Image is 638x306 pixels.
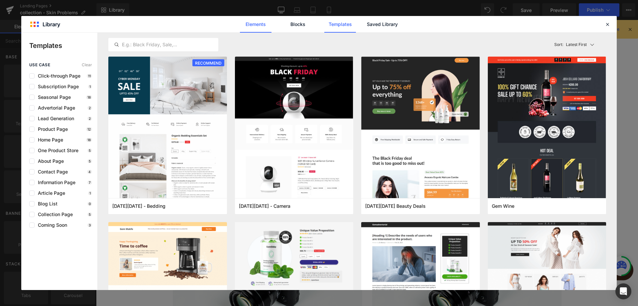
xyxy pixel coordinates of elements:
span: Subscription Page [35,84,79,89]
p: 2 [87,117,92,121]
span: Collection Page [35,212,73,217]
span: Cyber Monday - Bedding [112,203,165,209]
p: 1 [88,191,92,195]
span: Coming Soon [35,222,67,228]
span: Black Friday Beauty Deals [365,203,426,209]
p: 3 [87,223,92,227]
a: Blocks [282,16,314,33]
span: Product Page [35,127,68,132]
span: Click-through Page [35,73,80,79]
span: use case [29,63,50,67]
span: Seasonal Page [35,95,71,100]
span: About Page [35,158,64,164]
p: 12 [86,127,92,131]
div: Open Intercom Messenger [615,283,631,299]
span: Sort: [554,42,563,47]
p: 5 [87,159,92,163]
p: Latest First [566,42,587,48]
p: 5 [87,149,92,153]
a: Elements [240,16,271,33]
input: E.g.: Black Friday, Sale,... [109,41,218,49]
span: Information Page [35,180,75,185]
p: Templates [29,41,97,51]
a: Templates [324,16,356,33]
p: 18 [86,95,92,99]
span: Advertorial Page [35,105,75,111]
span: One Product Store [35,148,78,153]
span: Contact Page [35,169,68,174]
span: RECOMMEND [192,59,224,67]
p: 18 [86,138,92,142]
span: Blog List [35,201,57,206]
span: Article Page [35,190,65,196]
span: Gem Wine [492,203,514,209]
p: 1 [88,85,92,89]
a: Saved Library [367,16,398,33]
p: 5 [87,212,92,216]
p: 7 [87,180,92,184]
p: 2 [87,106,92,110]
p: 11 [87,74,92,78]
p: 0 [87,202,92,206]
span: Black Friday - Camera [239,203,290,209]
span: Clear [82,63,92,67]
span: Home Page [35,137,63,143]
span: Lead Generation [35,116,74,121]
p: 4 [87,170,92,174]
button: Latest FirstSort:Latest First [552,38,606,51]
